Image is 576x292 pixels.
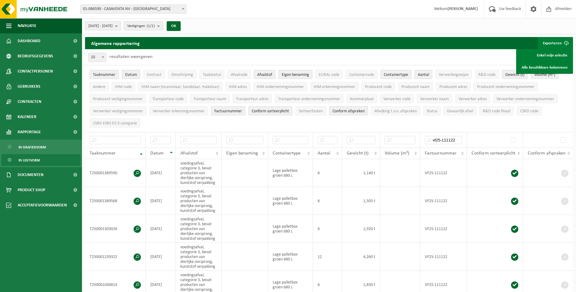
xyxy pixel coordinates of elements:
td: Lage palletbox groen 680 L [268,159,313,187]
span: Conform afspraken [528,151,565,156]
span: Afvalstof [180,151,198,156]
td: 12 [313,243,343,271]
span: Producent adres [439,85,467,89]
span: IHM adres [229,85,247,89]
span: Gevaarlijk afval [447,109,473,114]
span: Datum [125,73,137,77]
span: Conform sorteerplicht [252,109,289,114]
button: OmschrijvingOmschrijving: Activate to sort [168,70,196,79]
button: AfvalstofAfvalstof: Activate to sort [254,70,275,79]
td: 1,920 t [342,215,380,243]
span: R&D code finaal [483,109,510,114]
button: Verwerker codeVerwerker code: Activate to sort [380,94,414,103]
span: Volume (m³) [385,151,409,156]
span: EURAL code [319,73,339,77]
button: Transporteur naamTransporteur naam: Activate to sort [190,94,230,103]
td: [DATE] [146,215,176,243]
button: IHM adresIHM adres: Activate to sort [226,82,250,91]
span: Containercode [349,73,374,77]
button: CSRD ESRS E5-5 categorieCSRD ESRS E5-5 categorie: Activate to sort [90,118,140,127]
button: Producent adresProducent adres: Activate to sort [436,82,471,91]
td: T250001389568 [85,187,146,215]
button: Transporteur codeTransporteur code: Activate to sort [149,94,187,103]
button: IHM ondernemingsnummerIHM ondernemingsnummer: Activate to sort [253,82,307,91]
td: voedingsafval, categorie 3, bevat producten van dierlijke oorsprong, kunststof verpakking [176,159,222,187]
button: IHM codeIHM code: Activate to sort [112,82,135,91]
td: VF25-111122 [420,215,467,243]
button: NummerplaatNummerplaat: Activate to sort [346,94,377,103]
button: OK [167,21,181,31]
button: Conform sorteerplicht : Activate to sort [248,106,292,115]
span: Rapportage [18,124,41,140]
td: [DATE] [146,243,176,271]
span: Verwerker naam [420,97,449,101]
span: 01-086590 - CASAVENTA NV - SINT-NIKLAAS [80,5,186,14]
td: 1,140 t [342,159,380,187]
span: CSRD ESRS E5-5 categorie [93,121,137,126]
button: Verwerker erkenningsnummerVerwerker erkenningsnummer: Activate to sort [149,106,208,115]
button: ContainercodeContainercode: Activate to sort [346,70,377,79]
span: Verwerker erkenningsnummer [153,109,205,114]
count: (1/1) [147,24,155,28]
h2: Algemene rapportering [85,37,146,49]
td: voedingsafval, categorie 3, bevat producten van dierlijke oorsprong, kunststof verpakking [176,243,222,271]
td: VF25-111122 [420,187,467,215]
span: Verwerkingswijze [439,73,469,77]
button: Gewicht (t)Gewicht (t): Activate to sort [502,70,528,79]
a: Alle beschikbare kolommen [517,61,572,73]
button: DatumDatum: Activate to sort [122,70,140,79]
span: Verwerker ondernemingsnummer [496,97,554,101]
span: 10 [88,53,106,62]
button: Afwijking t.o.v. afsprakenAfwijking t.o.v. afspraken: Activate to sort [371,106,420,115]
button: IHM naam (inzamelaar, handelaar, makelaar)IHM naam (inzamelaar, handelaar, makelaar): Activate to... [138,82,223,91]
td: 1,505 t [342,187,380,215]
span: Transporteur code [152,97,184,101]
span: Containertype [384,73,408,77]
span: Verwerker adres [458,97,487,101]
span: Transporteur ondernemingsnummer [278,97,340,101]
button: R&D code finaalR&amp;D code finaal: Activate to sort [479,106,514,115]
span: Afwijking t.o.v. afspraken [374,109,417,114]
td: 6 [313,187,343,215]
label: resultaten weergeven [109,54,152,59]
span: Factuurnummer [425,151,457,156]
td: [DATE] [146,187,176,215]
button: AndereAndere: Activate to sort [90,82,109,91]
td: T250001303026 [85,215,146,243]
button: R&D codeR&amp;D code: Activate to sort [475,70,499,79]
span: Aantal [418,73,429,77]
span: Verwerker code [383,97,411,101]
button: EURAL codeEURAL code: Activate to sort [315,70,343,79]
span: Afvalcode [231,73,247,77]
button: Gevaarlijk afval : Activate to sort [444,106,476,115]
span: Producent code [365,85,392,89]
strong: [PERSON_NAME] [448,7,478,11]
button: Eigen benamingEigen benaming: Activate to sort [278,70,312,79]
span: Conform sorteerplicht [472,151,515,156]
button: Producent ondernemingsnummerProducent ondernemingsnummer: Activate to sort [474,82,538,91]
td: Lage palletbox groen 680 L [268,215,313,243]
button: Producent vestigingsnummerProducent vestigingsnummer: Activate to sort [90,94,146,103]
span: IHM erkenningsnummer [314,85,355,89]
button: Vestigingen(1/1) [124,21,163,30]
td: T250001389590 [85,159,146,187]
span: In lijstvorm [19,154,40,166]
button: AantalAantal: Activate to sort [414,70,432,79]
span: Taaknummer [90,151,116,156]
button: Transporteur ondernemingsnummerTransporteur ondernemingsnummer : Activate to sort [275,94,343,103]
span: Aantal [318,151,330,156]
span: Taaknummer [93,73,115,77]
span: Datum [150,151,164,156]
button: ContractContract: Activate to sort [143,70,165,79]
span: Status [427,109,437,114]
button: TaakstatusTaakstatus: Activate to sort [199,70,224,79]
button: StatusStatus: Activate to sort [423,106,441,115]
span: Conform afspraken [332,109,365,114]
span: Product Shop [18,182,45,198]
td: voedingsafval, categorie 3, bevat producten van dierlijke oorsprong, kunststof verpakking [176,215,222,243]
span: Verwerker vestigingsnummer [93,109,143,114]
span: Kalender [18,109,36,124]
button: Volume (m³)Volume (m³): Activate to sort [531,70,558,79]
td: 6 [313,215,343,243]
